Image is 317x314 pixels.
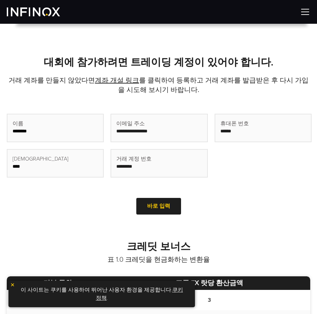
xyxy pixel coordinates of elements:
span: [DEMOGRAPHIC_DATA] [13,155,68,163]
strong: 대회에 참가하려면 트레이딩 계정이 있어야 합니다. [44,56,273,69]
a: 계좌 개설 링크 [95,76,139,85]
th: 기본 통화 [7,276,109,290]
td: 3 [109,290,310,310]
span: 이름 [13,119,23,128]
span: 거래 계정 번호 [116,155,152,163]
th: 표준 FX 랏당 환산금액 [109,276,310,290]
p: 거래 계좌를 만들지 않았다면 를 클릭하여 등록하고 거래 계좌를 발급받은 후 다시 가입을 시도해 보시기 바랍니다. [7,76,310,95]
img: yellow close icon [10,282,15,287]
span: 이메일 주소 [116,119,145,128]
a: 바로 입력 [136,198,181,215]
p: 이 사이트는 쿠키를 사용하여 뛰어난 사용자 환경을 제공합니다. . [12,284,192,304]
strong: 크레딧 보너스 [127,240,191,253]
span: 휴대폰 번호 [220,119,249,128]
p: 표 1.0 크레딧을 현금화하는 변환율 [7,255,310,264]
